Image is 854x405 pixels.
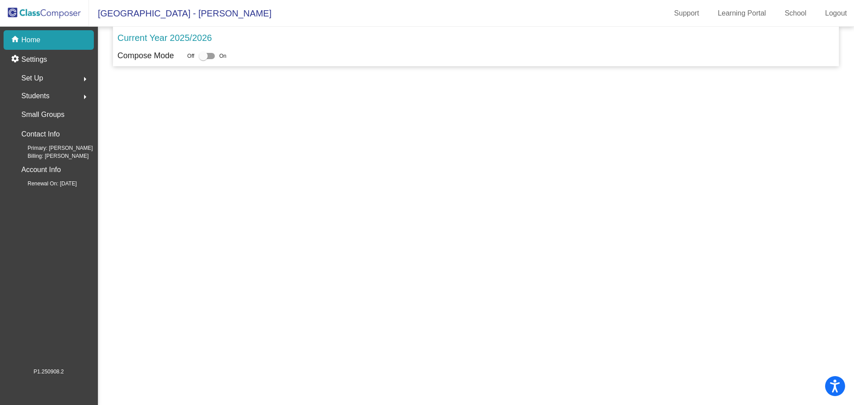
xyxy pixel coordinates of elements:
span: Off [187,52,194,60]
span: [GEOGRAPHIC_DATA] - [PERSON_NAME] [89,6,271,20]
a: School [777,6,814,20]
p: Settings [21,54,47,65]
p: Contact Info [21,128,60,140]
span: Set Up [21,72,43,84]
mat-icon: arrow_right [80,74,90,84]
span: Renewal On: [DATE] [13,180,77,188]
span: Students [21,90,49,102]
p: Current Year 2025/2026 [117,31,212,44]
span: On [219,52,226,60]
p: Account Info [21,164,61,176]
a: Learning Portal [711,6,773,20]
mat-icon: home [11,35,21,45]
span: Billing: [PERSON_NAME] [13,152,89,160]
p: Compose Mode [117,50,174,62]
a: Logout [818,6,854,20]
p: Small Groups [21,108,64,121]
p: Home [21,35,40,45]
a: Support [667,6,706,20]
mat-icon: settings [11,54,21,65]
span: Primary: [PERSON_NAME] [13,144,93,152]
mat-icon: arrow_right [80,92,90,102]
